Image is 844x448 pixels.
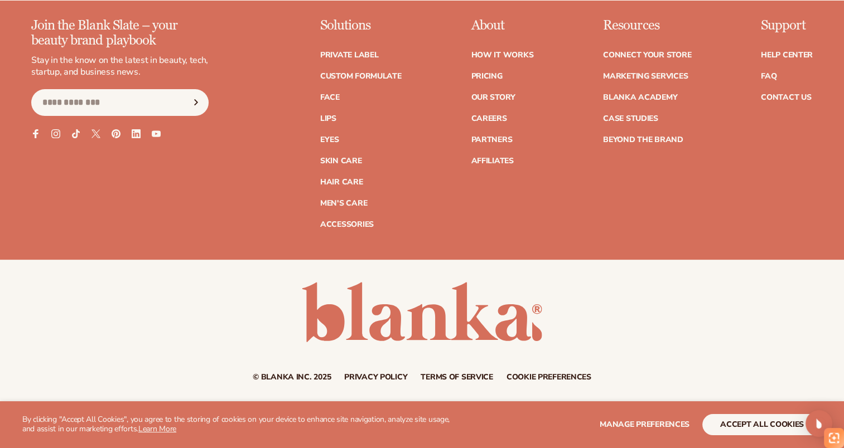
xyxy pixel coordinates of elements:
button: Subscribe [184,89,208,116]
a: Privacy policy [344,373,407,381]
span: Manage preferences [600,419,689,430]
a: Accessories [320,221,374,228]
a: Eyes [320,136,339,144]
a: Connect your store [603,51,691,59]
p: Solutions [320,18,402,33]
a: Private label [320,51,378,59]
p: Resources [603,18,691,33]
button: accept all cookies [702,414,822,435]
a: Marketing services [603,72,688,80]
a: Blanka Academy [603,94,677,101]
p: Join the Blank Slate – your beauty brand playbook [31,18,209,48]
a: Custom formulate [320,72,402,80]
p: Support [761,18,813,33]
a: Partners [471,136,512,144]
a: Men's Care [320,199,367,207]
a: Lips [320,115,336,123]
a: Cookie preferences [507,373,591,381]
a: Contact Us [761,94,811,101]
a: Our Story [471,94,515,101]
a: Hair Care [320,178,363,186]
a: Learn More [138,423,176,434]
a: How It Works [471,51,533,59]
p: By clicking "Accept All Cookies", you agree to the storing of cookies on your device to enhance s... [22,415,458,434]
a: FAQ [761,72,777,80]
a: Pricing [471,72,502,80]
a: Terms of service [421,373,493,381]
a: Face [320,94,340,101]
a: Careers [471,115,507,123]
a: Affiliates [471,157,513,165]
div: Open Intercom Messenger [806,410,832,437]
small: © Blanka Inc. 2025 [253,372,331,382]
button: Manage preferences [600,414,689,435]
a: Case Studies [603,115,658,123]
a: Beyond the brand [603,136,683,144]
p: Stay in the know on the latest in beauty, tech, startup, and business news. [31,55,209,78]
a: Help Center [761,51,813,59]
p: About [471,18,533,33]
a: Skin Care [320,157,361,165]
